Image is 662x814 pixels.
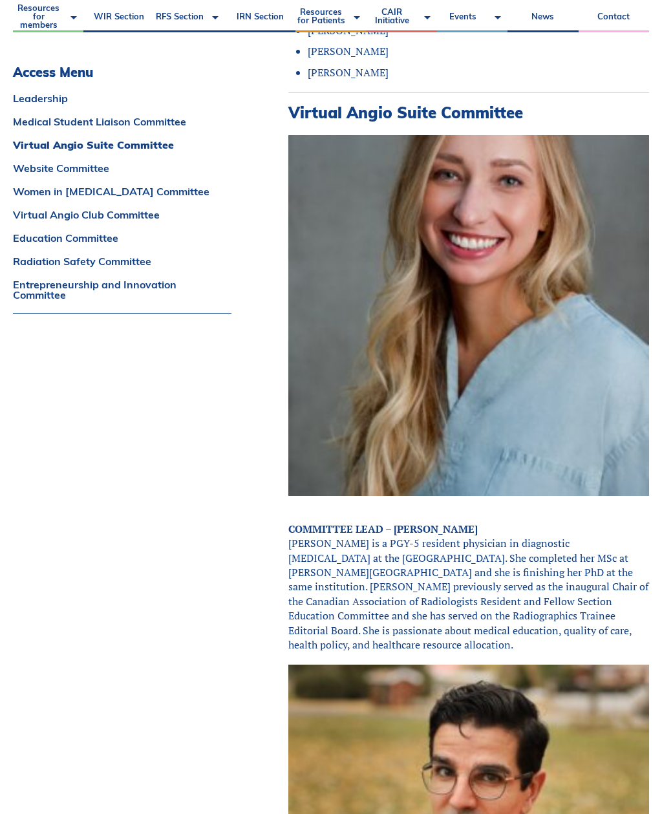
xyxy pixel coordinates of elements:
li: [PERSON_NAME] [308,44,649,58]
a: Virtual Angio Suite Committee [13,140,231,150]
a: Women in [MEDICAL_DATA] Committee [13,186,231,197]
h2: Virtual Angio Suite Committee [288,103,649,122]
a: Radiation Safety Committee [13,256,231,266]
a: Leadership [13,93,231,103]
a: Medical Student Liaison Committee [13,116,231,127]
a: Education Committee [13,233,231,243]
li: [PERSON_NAME] [308,65,649,80]
strong: COMMITTEE LEAD – [PERSON_NAME] [288,522,478,536]
a: Website Committee [13,163,231,173]
p: [PERSON_NAME] is a PGY-5 resident physician in diagnostic [MEDICAL_DATA] at the [GEOGRAPHIC_DATA]... [288,522,649,652]
a: Entrepreneurship and Innovation Committee [13,279,231,300]
h3: Access Menu [13,65,231,80]
a: Virtual Angio Club Committee [13,209,231,220]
